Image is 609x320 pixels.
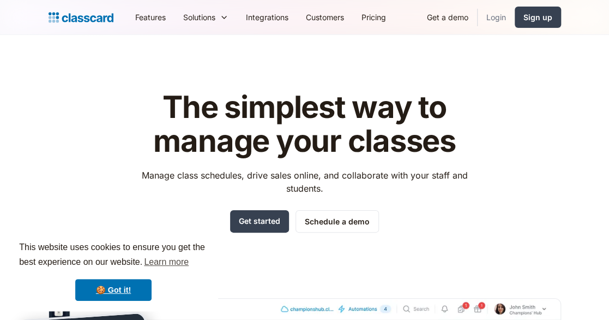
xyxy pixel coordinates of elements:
[418,5,477,29] a: Get a demo
[9,230,218,311] div: cookieconsent
[131,169,478,195] p: Manage class schedules, drive sales online, and collaborate with your staff and students.
[297,5,353,29] a: Customers
[515,7,561,28] a: Sign up
[19,241,208,270] span: This website uses cookies to ensure you get the best experience on our website.
[131,91,478,158] h1: The simplest way to manage your classes
[75,279,152,301] a: dismiss cookie message
[183,11,215,23] div: Solutions
[142,254,190,270] a: learn more about cookies
[174,5,237,29] div: Solutions
[126,5,174,29] a: Features
[296,210,379,233] a: Schedule a demo
[523,11,552,23] div: Sign up
[353,5,395,29] a: Pricing
[478,5,515,29] a: Login
[230,210,289,233] a: Get started
[237,5,297,29] a: Integrations
[49,10,113,25] a: home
